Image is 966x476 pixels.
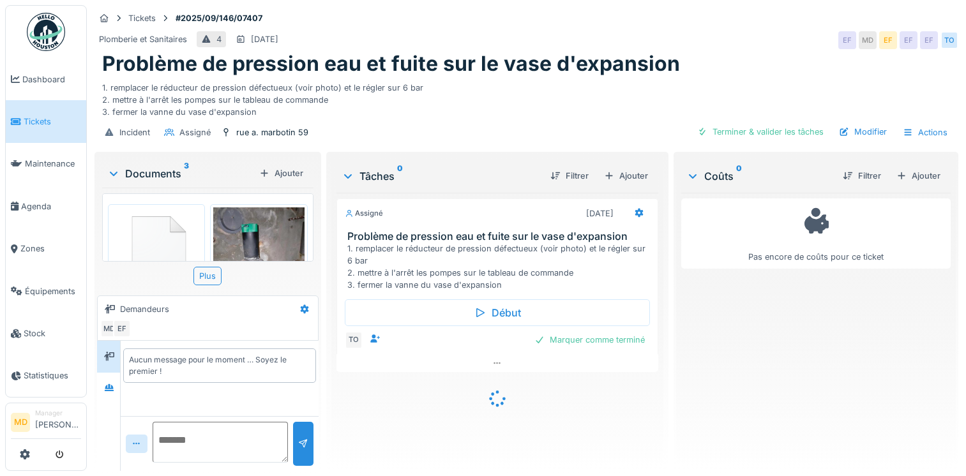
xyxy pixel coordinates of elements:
[920,31,938,49] div: EF
[25,285,81,297] span: Équipements
[891,167,946,184] div: Ajouter
[24,327,81,339] span: Stock
[20,242,81,255] span: Zones
[193,267,222,285] div: Plus
[690,204,942,264] div: Pas encore de coûts pour ce ticket
[6,100,86,142] a: Tickets
[342,168,540,184] div: Tâches
[24,369,81,382] span: Statistiques
[24,115,81,128] span: Tickets
[545,167,594,184] div: Filtrer
[897,123,953,142] div: Actions
[120,303,169,315] div: Demandeurs
[692,123,829,140] div: Terminer & valider les tâches
[102,77,951,119] div: 1. remplacer le réducteur de pression défectueux (voir photo) et le régler sur 6 bar 2. mettre à ...
[11,413,30,432] li: MD
[397,168,403,184] sup: 0
[129,354,310,377] div: Aucun message pour le moment … Soyez le premier !
[213,207,304,329] img: joukv0gf0nqed17hakn64g3af8uw
[113,320,131,338] div: EF
[347,230,653,242] h3: Problème de pression eau et fuite sur le vase d'expansion
[27,13,65,51] img: Badge_color-CXgf-gQk.svg
[6,58,86,100] a: Dashboard
[35,408,81,418] div: Manager
[736,168,742,184] sup: 0
[100,320,118,338] div: MD
[184,166,189,181] sup: 3
[22,73,81,86] span: Dashboard
[6,270,86,312] a: Équipements
[25,158,81,170] span: Maintenance
[940,31,958,49] div: TO
[345,331,363,349] div: TO
[879,31,897,49] div: EF
[6,228,86,270] a: Zones
[216,33,222,45] div: 4
[859,31,877,49] div: MD
[586,207,614,219] div: [DATE]
[254,165,308,182] div: Ajouter
[345,299,650,326] div: Début
[347,242,653,292] div: 1. remplacer le réducteur de pression défectueux (voir photo) et le régler sur 6 bar 2. mettre à ...
[6,143,86,185] a: Maintenance
[6,355,86,397] a: Statistiques
[236,126,308,138] div: rue a. marbotin 59
[251,33,278,45] div: [DATE]
[900,31,917,49] div: EF
[35,408,81,436] li: [PERSON_NAME]
[345,208,383,219] div: Assigné
[11,408,81,439] a: MD Manager[PERSON_NAME]
[529,331,650,348] div: Marquer comme terminé
[6,185,86,227] a: Agenda
[128,12,156,24] div: Tickets
[99,33,187,45] div: Plomberie et Sanitaires
[21,200,81,212] span: Agenda
[6,312,86,354] a: Stock
[834,123,892,140] div: Modifier
[119,126,150,138] div: Incident
[170,12,268,24] strong: #2025/09/146/07407
[179,126,211,138] div: Assigné
[838,167,886,184] div: Filtrer
[838,31,856,49] div: EF
[107,166,254,181] div: Documents
[111,207,202,294] img: 84750757-fdcc6f00-afbb-11ea-908a-1074b026b06b.png
[686,168,833,184] div: Coûts
[102,52,680,76] h1: Problème de pression eau et fuite sur le vase d'expansion
[599,167,653,184] div: Ajouter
